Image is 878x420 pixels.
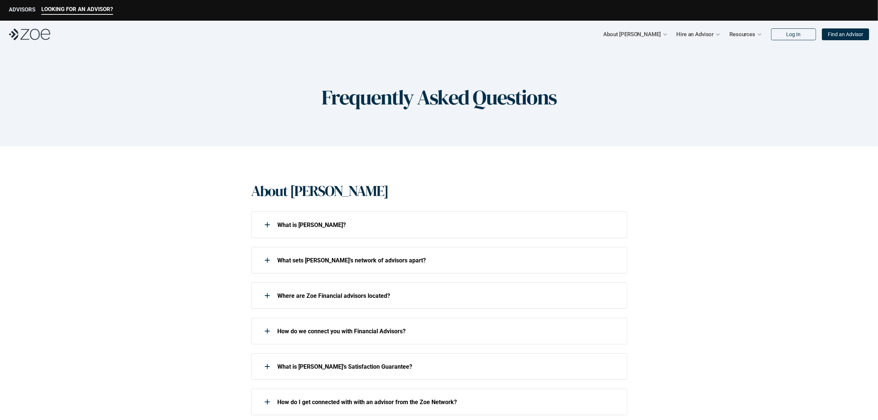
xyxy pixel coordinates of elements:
[9,6,35,15] a: ADVISORS
[278,257,618,264] p: What sets [PERSON_NAME]’s network of advisors apart?
[322,85,556,110] h1: Frequently Asked Questions
[278,399,618,406] p: How do I get connected with with an advisor from the Zoe Network?
[251,182,388,200] h1: About [PERSON_NAME]
[771,28,816,40] a: Log In
[822,28,869,40] a: Find an Advisor
[828,31,863,38] p: Find an Advisor
[9,6,35,13] p: ADVISORS
[677,29,714,40] p: Hire an Advisor
[42,6,113,13] p: LOOKING FOR AN ADVISOR?
[278,292,618,299] p: Where are Zoe Financial advisors located?
[278,328,618,335] p: How do we connect you with Financial Advisors?
[729,29,755,40] p: Resources
[278,363,618,370] p: What is [PERSON_NAME]’s Satisfaction Guarantee?
[603,29,660,40] p: About [PERSON_NAME]
[278,221,618,228] p: What is [PERSON_NAME]?
[787,31,801,38] p: Log In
